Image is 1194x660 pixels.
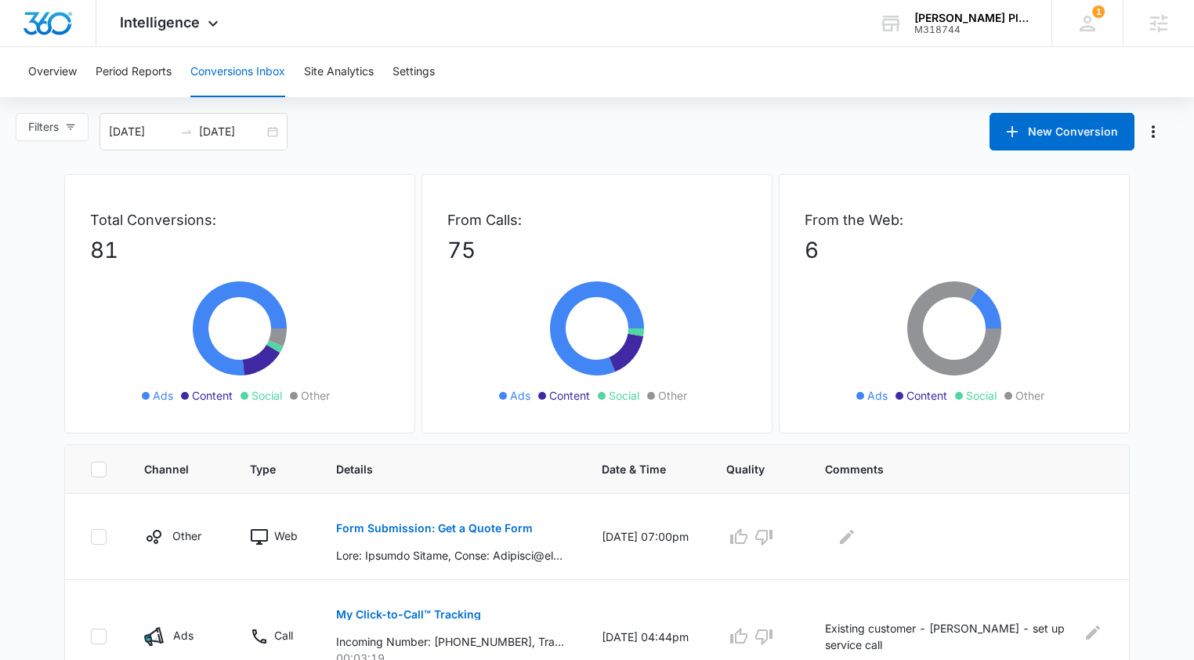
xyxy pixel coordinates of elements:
[914,12,1029,24] div: account name
[914,24,1029,35] div: account id
[336,596,481,633] button: My Click-to-Call™ Tracking
[180,125,193,138] span: swap-right
[1092,5,1105,18] div: notifications count
[1092,5,1105,18] span: 1
[28,118,59,136] span: Filters
[336,547,564,564] p: Lore: Ipsumdo Sitame, Conse: Adipisci@elitseddoeiusmodt.inc, Utlab: 0007402711, Etdolor: 777 Magn...
[336,510,533,547] button: Form Submission: Get a Quote Form
[16,113,89,141] button: Filters
[173,627,194,644] p: Ads
[251,387,282,404] span: Social
[336,523,533,534] p: Form Submission: Get a Quote Form
[28,47,77,97] button: Overview
[609,387,639,404] span: Social
[966,387,997,404] span: Social
[549,387,590,404] span: Content
[153,387,173,404] span: Ads
[90,209,389,230] p: Total Conversions:
[274,627,293,644] p: Call
[144,461,190,477] span: Channel
[180,125,193,138] span: to
[805,234,1104,267] p: 6
[336,633,564,650] p: Incoming Number: [PHONE_NUMBER], Tracking Number: [PHONE_NUMBER], Ring To: [PHONE_NUMBER], Caller...
[274,528,298,544] p: Web
[304,47,374,97] button: Site Analytics
[447,209,747,230] p: From Calls:
[190,47,285,97] button: Conversions Inbox
[825,620,1073,653] p: Existing customer - [PERSON_NAME] - set up service call
[1082,620,1104,645] button: Edit Comments
[867,387,888,404] span: Ads
[250,461,276,477] span: Type
[906,387,947,404] span: Content
[1015,387,1044,404] span: Other
[805,209,1104,230] p: From the Web:
[393,47,435,97] button: Settings
[336,461,541,477] span: Details
[96,47,172,97] button: Period Reports
[90,234,389,267] p: 81
[120,14,200,31] span: Intelligence
[583,494,707,580] td: [DATE] 07:00pm
[447,234,747,267] p: 75
[510,387,530,404] span: Ads
[199,123,264,140] input: End date
[172,528,201,544] p: Other
[990,113,1134,150] button: New Conversion
[1141,119,1166,144] button: Manage Numbers
[602,461,666,477] span: Date & Time
[825,461,1081,477] span: Comments
[192,387,233,404] span: Content
[109,123,174,140] input: Start date
[726,461,765,477] span: Quality
[658,387,687,404] span: Other
[301,387,330,404] span: Other
[834,524,859,549] button: Edit Comments
[336,609,481,620] p: My Click-to-Call™ Tracking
